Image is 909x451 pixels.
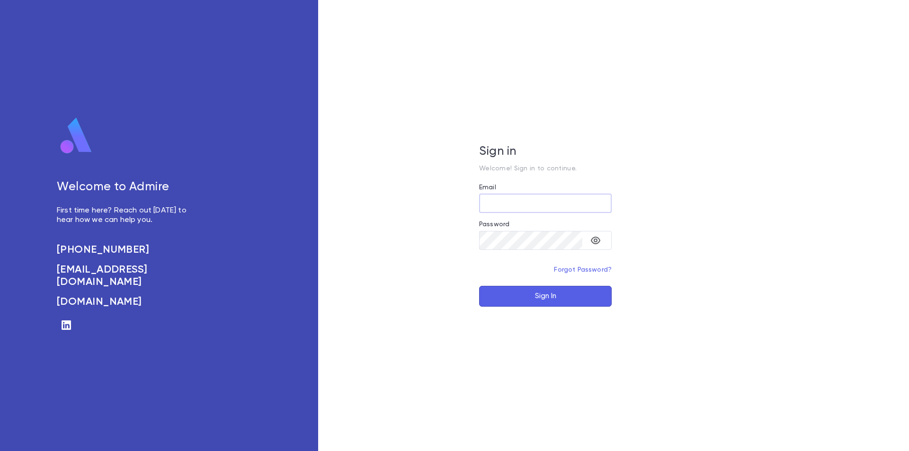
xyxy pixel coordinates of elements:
img: logo [57,117,96,155]
h5: Welcome to Admire [57,180,197,195]
p: Welcome! Sign in to continue. [479,165,612,172]
button: Sign In [479,286,612,307]
label: Password [479,221,509,228]
a: [EMAIL_ADDRESS][DOMAIN_NAME] [57,264,197,288]
a: [PHONE_NUMBER] [57,244,197,256]
button: toggle password visibility [586,231,605,250]
p: First time here? Reach out [DATE] to hear how we can help you. [57,206,197,225]
label: Email [479,184,496,191]
a: Forgot Password? [554,266,612,273]
h5: Sign in [479,145,612,159]
a: [DOMAIN_NAME] [57,296,197,308]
